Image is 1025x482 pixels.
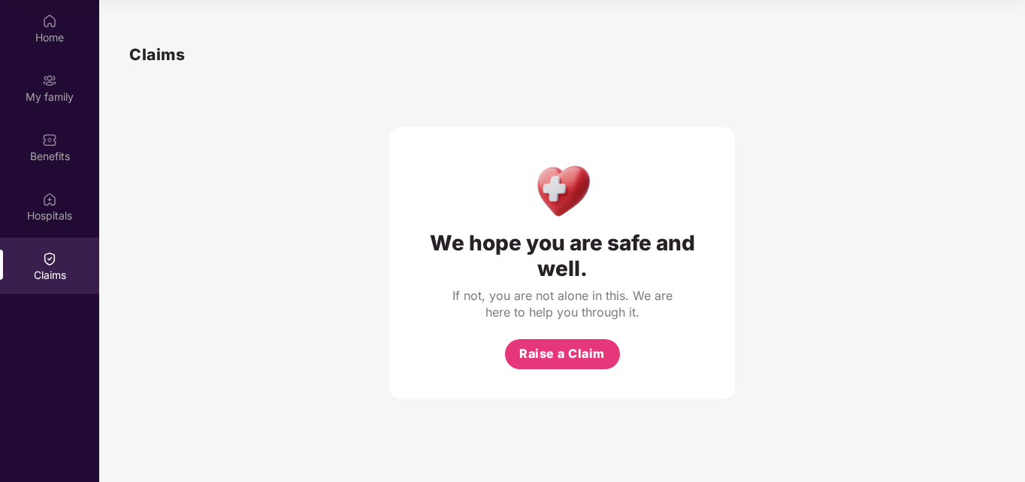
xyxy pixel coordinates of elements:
[42,132,57,147] img: svg+xml;base64,PHN2ZyBpZD0iQmVuZWZpdHMiIHhtbG5zPSJodHRwOi8vd3d3LnczLm9yZy8yMDAwL3N2ZyIgd2lkdGg9Ij...
[505,339,620,369] button: Raise a Claim
[530,157,595,223] img: Health Care
[449,287,675,320] div: If not, you are not alone in this. We are here to help you through it.
[42,251,57,266] img: svg+xml;base64,PHN2ZyBpZD0iQ2xhaW0iIHhtbG5zPSJodHRwOi8vd3d3LnczLm9yZy8yMDAwL3N2ZyIgd2lkdGg9IjIwIi...
[42,192,57,207] img: svg+xml;base64,PHN2ZyBpZD0iSG9zcGl0YWxzIiB4bWxucz0iaHR0cDovL3d3dy53My5vcmcvMjAwMC9zdmciIHdpZHRoPS...
[419,230,705,281] div: We hope you are safe and well.
[42,14,57,29] img: svg+xml;base64,PHN2ZyBpZD0iSG9tZSIgeG1sbnM9Imh0dHA6Ly93d3cudzMub3JnLzIwMDAvc3ZnIiB3aWR0aD0iMjAiIG...
[129,42,185,67] h1: Claims
[42,73,57,88] img: svg+xml;base64,PHN2ZyB3aWR0aD0iMjAiIGhlaWdodD0iMjAiIHZpZXdCb3g9IjAgMCAyMCAyMCIgZmlsbD0ibm9uZSIgeG...
[519,344,605,363] span: Raise a Claim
